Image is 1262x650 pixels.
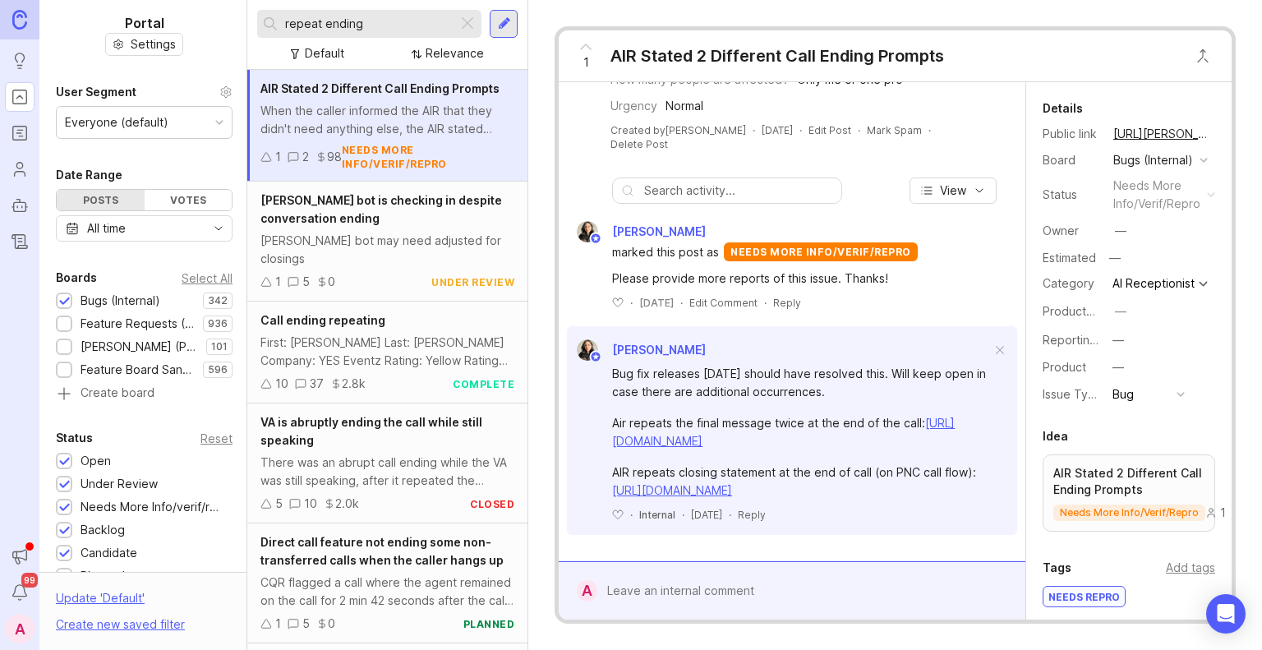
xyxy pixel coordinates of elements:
[21,573,38,588] span: 99
[275,148,281,166] div: 1
[260,102,514,138] div: When the caller informed the AIR that they didn't need anything else, the AIR stated "Thank you f...
[81,361,195,379] div: Feature Board Sandbox [DATE]
[247,70,527,182] a: AIR Stated 2 Different Call Ending PromptsWhen the caller informed the AIR that they didn't need ...
[305,44,344,62] div: Default
[463,617,515,631] div: planned
[729,508,731,522] div: ·
[577,221,598,242] img: Ysabelle Eugenio
[208,294,228,307] p: 342
[260,193,502,225] span: [PERSON_NAME] bot is checking in despite conversation ending
[577,580,597,602] div: A
[275,273,281,291] div: 1
[612,270,991,288] div: Please provide more reports of this issue. Thanks!
[630,296,633,310] div: ·
[65,113,168,131] div: Everyone (default)
[275,375,288,393] div: 10
[260,313,385,327] span: Call ending repeating
[1043,151,1100,169] div: Board
[567,339,706,361] a: Ysabelle Eugenio[PERSON_NAME]
[762,123,793,137] a: [DATE]
[81,292,160,310] div: Bugs (Internal)
[577,339,598,361] img: Ysabelle Eugenio
[205,222,232,235] svg: toggle icon
[738,508,766,522] div: Reply
[1205,507,1226,519] div: 1
[1110,301,1131,322] button: ProductboardID
[1112,331,1124,349] div: —
[724,242,918,261] div: needs more info/verif/repro
[1043,587,1125,606] div: NEEDS REPRO
[1043,304,1130,318] label: ProductboardID
[260,535,504,567] span: Direct call feature not ending some non-transferred calls when the caller hangs up
[145,190,233,210] div: Votes
[328,615,335,633] div: 0
[610,44,944,67] div: AIR Stated 2 Different Call Ending Prompts
[612,223,706,241] span: [PERSON_NAME]
[342,143,514,171] div: needs more info/verif/repro
[275,615,281,633] div: 1
[5,46,35,76] a: Ideas
[56,165,122,185] div: Date Range
[1186,39,1219,72] button: Close button
[81,567,125,585] div: Planned
[328,273,335,291] div: 0
[302,273,310,291] div: 5
[453,377,514,391] div: complete
[302,615,310,633] div: 5
[5,614,35,643] button: A
[910,177,997,204] button: View
[327,148,342,166] div: 98
[260,574,514,610] div: CQR flagged a call where the agent remained on the call for 2 min 42 seconds after the call had "...
[260,232,514,268] div: [PERSON_NAME] bot may need adjusted for closings
[426,44,484,62] div: Relevance
[612,414,991,450] div: Air repeats the final message twice at the end of the call:
[567,221,711,242] a: Ysabelle Eugenio[PERSON_NAME]
[125,13,164,33] h1: Portal
[304,495,317,513] div: 10
[1112,278,1195,289] div: AI Receptionist
[1206,594,1246,634] div: Open Intercom Messenger
[610,137,668,151] div: Delete Post
[680,296,683,310] div: ·
[260,81,500,95] span: AIR Stated 2 Different Call Ending Prompts
[56,589,145,615] div: Update ' Default '
[56,387,233,402] a: Create board
[5,227,35,256] a: Changelog
[335,495,359,513] div: 2.0k
[211,340,228,353] p: 101
[81,544,137,562] div: Candidate
[799,123,802,137] div: ·
[310,375,324,393] div: 37
[5,118,35,148] a: Roadmaps
[867,123,922,137] button: Mark Spam
[590,351,602,363] img: member badge
[773,296,801,310] div: Reply
[612,365,991,401] div: Bug fix releases [DATE] should have resolved this. Will keep open in case there are additional oc...
[5,154,35,184] a: Users
[5,82,35,112] a: Portal
[470,497,514,511] div: closed
[764,296,767,310] div: ·
[247,302,527,403] a: Call ending repeatingFirst: [PERSON_NAME] Last: [PERSON_NAME] Company: YES Eventz Rating: Yellow ...
[753,123,755,137] div: ·
[630,508,633,522] div: ·
[81,338,198,356] div: [PERSON_NAME] (Public)
[81,315,195,333] div: Feature Requests (Internal)
[1115,222,1126,240] div: —
[1043,333,1131,347] label: Reporting Team
[1043,99,1083,118] div: Details
[5,191,35,220] a: Autopilot
[928,123,931,137] div: ·
[105,33,183,56] button: Settings
[612,243,719,261] span: marked this post as
[583,53,589,71] span: 1
[1043,360,1086,374] label: Product
[87,219,126,237] div: All time
[644,182,833,200] input: Search activity...
[762,124,793,136] time: [DATE]
[131,36,176,53] span: Settings
[81,475,158,493] div: Under Review
[200,434,233,443] div: Reset
[260,334,514,370] div: First: [PERSON_NAME] Last: [PERSON_NAME] Company: YES Eventz Rating: Yellow Rating Driver: Commen...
